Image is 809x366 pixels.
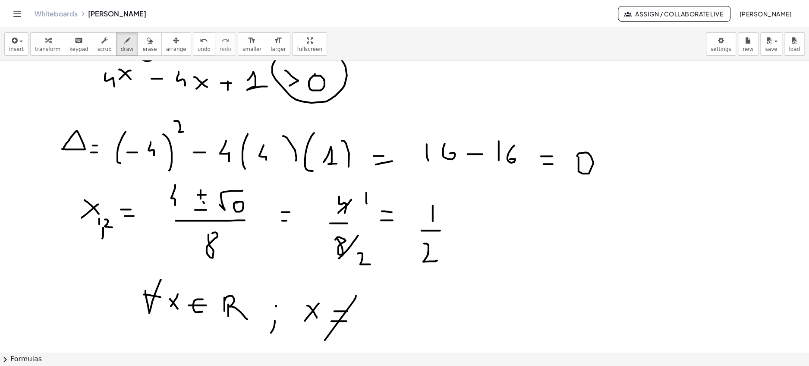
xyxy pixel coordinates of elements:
[35,9,78,18] a: Whiteboards
[30,32,65,56] button: transform
[69,46,88,52] span: keypad
[739,10,792,18] span: [PERSON_NAME]
[161,32,191,56] button: arrange
[706,32,736,56] button: settings
[765,46,777,52] span: save
[9,46,24,52] span: insert
[4,32,28,56] button: insert
[242,46,261,52] span: smaller
[248,35,256,46] i: format_size
[75,35,83,46] i: keyboard
[166,46,186,52] span: arrange
[738,32,759,56] button: new
[35,46,60,52] span: transform
[193,32,215,56] button: undoundo
[784,32,805,56] button: load
[93,32,116,56] button: scrub
[274,35,282,46] i: format_size
[711,46,731,52] span: settings
[200,35,208,46] i: undo
[142,46,157,52] span: erase
[198,46,211,52] span: undo
[121,46,134,52] span: draw
[65,32,93,56] button: keyboardkeypad
[297,46,322,52] span: fullscreen
[98,46,112,52] span: scrub
[760,32,782,56] button: save
[220,46,231,52] span: redo
[116,32,139,56] button: draw
[732,6,799,22] button: [PERSON_NAME]
[271,46,286,52] span: larger
[138,32,161,56] button: erase
[266,32,290,56] button: format_sizelarger
[10,7,24,21] button: Toggle navigation
[618,6,730,22] button: Assign / Collaborate Live
[743,46,753,52] span: new
[292,32,327,56] button: fullscreen
[238,32,266,56] button: format_sizesmaller
[625,10,723,18] span: Assign / Collaborate Live
[221,35,230,46] i: redo
[789,46,800,52] span: load
[215,32,236,56] button: redoredo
